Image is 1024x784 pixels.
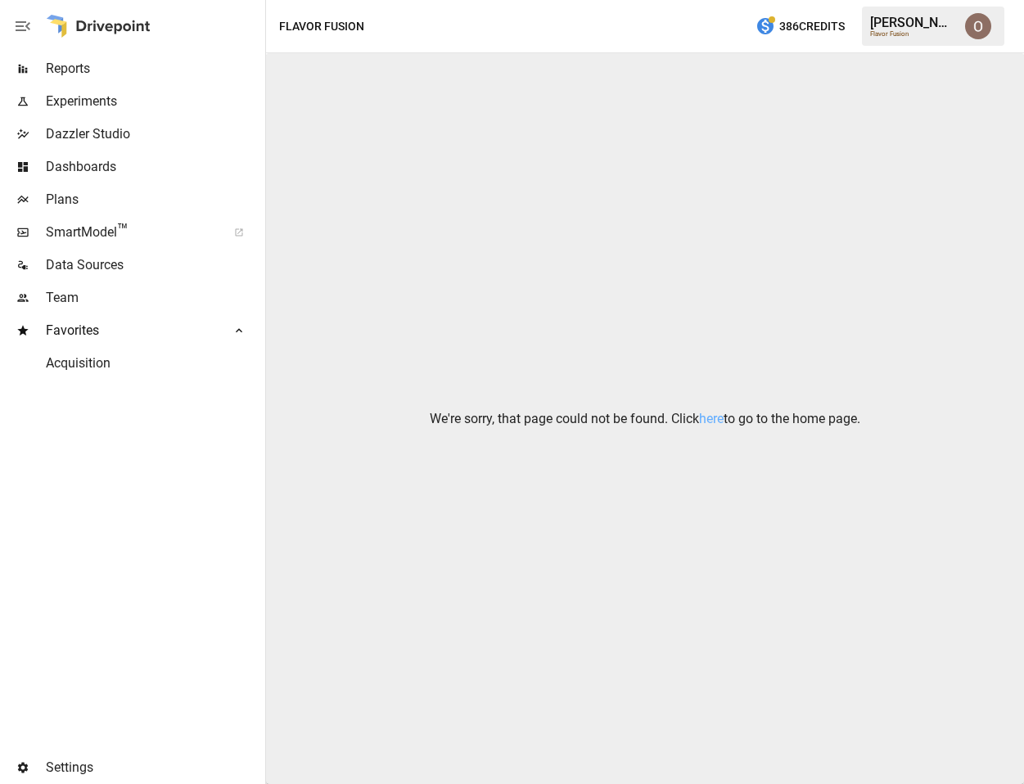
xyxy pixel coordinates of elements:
span: Favorites [46,321,216,340]
button: 386Credits [749,11,851,42]
span: Reports [46,59,262,79]
span: Data Sources [46,255,262,275]
span: Plans [46,190,262,210]
span: Dazzler Studio [46,124,262,144]
span: 386 Credits [779,16,845,37]
span: Settings [46,758,262,777]
img: Oleksii Flok [965,13,991,39]
button: Oleksii Flok [955,3,1001,49]
span: Experiments [46,92,262,111]
span: Dashboards [46,157,262,177]
p: We're sorry, that page could not be found. Click to go to the home page. [430,409,860,429]
span: Team [46,288,262,308]
div: [PERSON_NAME] [870,15,955,30]
div: Flavor Fusion [870,30,955,38]
span: ™ [117,220,129,241]
a: here [699,411,724,426]
span: SmartModel [46,223,216,242]
span: Acquisition [46,354,262,373]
